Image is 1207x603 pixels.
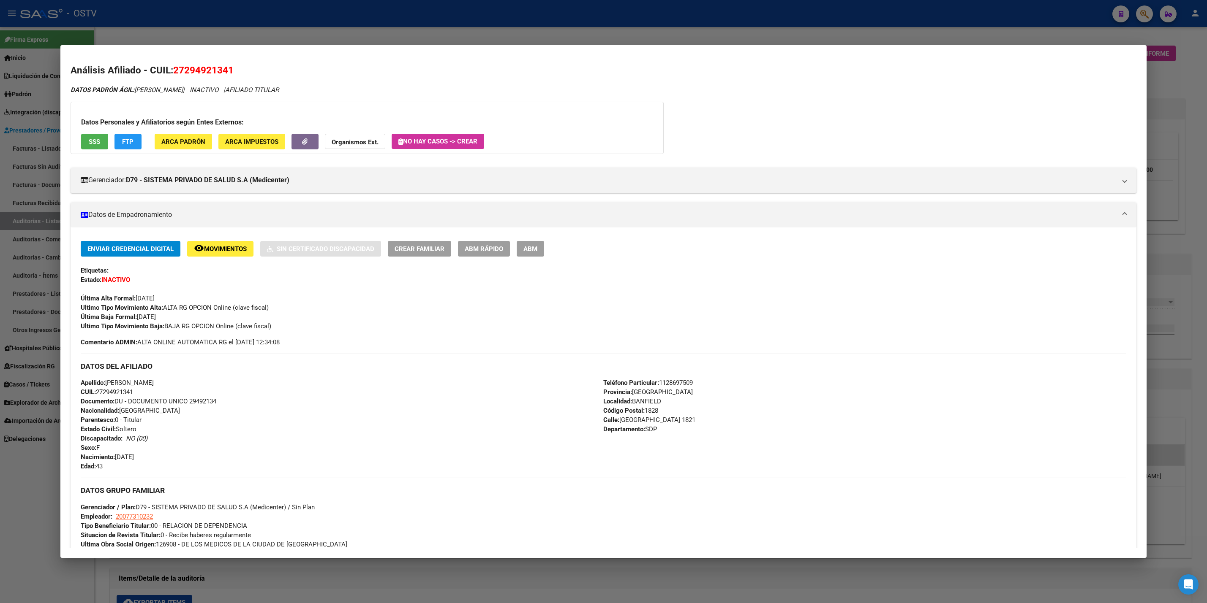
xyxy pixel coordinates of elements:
[81,397,216,405] span: DU - DOCUMENTO UNICO 29492134
[81,513,112,520] strong: Empleador:
[116,513,153,520] span: 20077310232
[173,65,234,76] span: 27294921341
[603,379,659,387] strong: Teléfono Particular:
[603,397,661,405] span: BANFIELD
[81,444,100,452] span: F
[81,407,180,414] span: [GEOGRAPHIC_DATA]
[81,503,315,511] span: D79 - SISTEMA PRIVADO DE SALUD S.A (Medicenter) / Sin Plan
[81,444,96,452] strong: Sexo:
[71,86,183,94] span: [PERSON_NAME]
[187,241,253,257] button: Movimientos
[603,388,632,396] strong: Provincia:
[81,453,115,461] strong: Nacimiento:
[81,407,119,414] strong: Nacionalidad:
[81,134,108,149] button: SSS
[81,425,136,433] span: Soltero
[81,379,105,387] strong: Apellido:
[81,175,1116,185] mat-panel-title: Gerenciador:
[523,245,537,253] span: ABM
[517,241,544,257] button: ABM
[101,276,130,284] strong: INACTIVO
[89,138,100,146] span: SSS
[81,295,155,302] span: [DATE]
[81,416,115,424] strong: Parentesco:
[81,338,137,346] strong: Comentario ADMIN:
[277,245,374,253] span: Sin Certificado Discapacidad
[81,522,151,530] strong: Tipo Beneficiario Titular:
[81,453,134,461] span: [DATE]
[218,134,285,149] button: ARCA Impuestos
[81,486,1126,495] h3: DATOS GRUPO FAMILIAR
[114,134,142,149] button: FTP
[332,138,379,146] strong: Organismos Ext.
[122,138,134,146] span: FTP
[81,241,180,257] button: Enviar Credencial Digital
[81,295,136,302] strong: Última Alta Formal:
[225,86,279,94] span: AFILIADO TITULAR
[260,241,381,257] button: Sin Certificado Discapacidad
[603,416,695,424] span: [GEOGRAPHIC_DATA] 1821
[81,541,347,548] span: 126908 - DE LOS MEDICOS DE LA CIUDAD DE [GEOGRAPHIC_DATA]
[81,388,96,396] strong: CUIL:
[225,138,278,146] span: ARCA Impuestos
[71,86,134,94] strong: DATOS PADRÓN ÁGIL:
[204,245,247,253] span: Movimientos
[71,63,1136,78] h2: Análisis Afiliado - CUIL:
[81,462,96,470] strong: Edad:
[81,313,156,321] span: [DATE]
[81,541,156,548] strong: Ultima Obra Social Origen:
[603,407,645,414] strong: Código Postal:
[81,267,109,274] strong: Etiquetas:
[81,210,1116,220] mat-panel-title: Datos de Empadronamiento
[81,435,123,442] strong: Discapacitado:
[126,175,289,185] strong: D79 - SISTEMA PRIVADO DE SALUD S.A (Medicenter)
[194,243,204,253] mat-icon: remove_red_eye
[603,425,657,433] span: SDP
[603,416,619,424] strong: Calle:
[81,276,101,284] strong: Estado:
[71,86,279,94] i: | INACTIVO |
[81,322,164,330] strong: Ultimo Tipo Movimiento Baja:
[603,397,632,405] strong: Localidad:
[392,134,484,149] button: No hay casos -> Crear
[71,168,1136,193] mat-expansion-panel-header: Gerenciador:D79 - SISTEMA PRIVADO DE SALUD S.A (Medicenter)
[81,338,280,347] span: ALTA ONLINE AUTOMATICA RG el [DATE] 12:34:08
[81,322,271,330] span: BAJA RG OPCION Online (clave fiscal)
[458,241,510,257] button: ABM Rápido
[81,425,116,433] strong: Estado Civil:
[81,304,163,311] strong: Ultimo Tipo Movimiento Alta:
[87,245,174,253] span: Enviar Credencial Digital
[81,397,114,405] strong: Documento:
[603,425,645,433] strong: Departamento:
[603,379,693,387] span: 1128697509
[81,304,269,311] span: ALTA RG OPCION Online (clave fiscal)
[325,134,385,149] button: Organismos Ext.
[71,202,1136,227] mat-expansion-panel-header: Datos de Empadronamiento
[81,313,137,321] strong: Última Baja Formal:
[388,241,451,257] button: Crear Familiar
[81,531,161,539] strong: Situacion de Revista Titular:
[81,462,103,470] span: 43
[126,435,147,442] i: NO (00)
[603,407,658,414] span: 1828
[81,388,133,396] span: 27294921341
[81,522,247,530] span: 00 - RELACION DE DEPENDENCIA
[1178,574,1199,595] div: Open Intercom Messenger
[603,388,693,396] span: [GEOGRAPHIC_DATA]
[81,379,154,387] span: [PERSON_NAME]
[81,531,251,539] span: 0 - Recibe haberes regularmente
[398,138,477,145] span: No hay casos -> Crear
[81,416,142,424] span: 0 - Titular
[155,134,212,149] button: ARCA Padrón
[465,245,503,253] span: ABM Rápido
[81,362,1126,371] h3: DATOS DEL AFILIADO
[81,503,136,511] strong: Gerenciador / Plan:
[395,245,444,253] span: Crear Familiar
[81,117,653,127] h3: Datos Personales y Afiliatorios según Entes Externos:
[161,138,205,146] span: ARCA Padrón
